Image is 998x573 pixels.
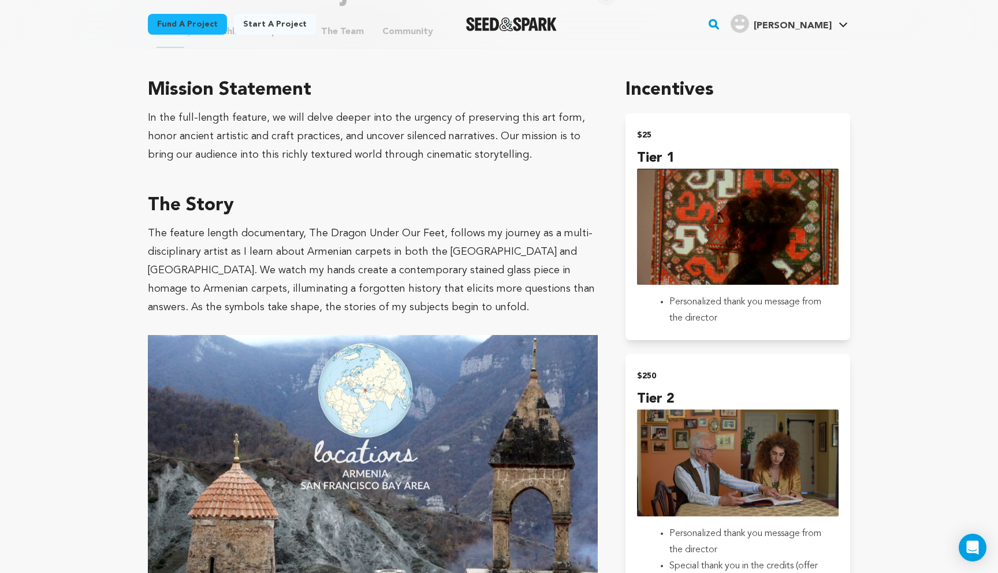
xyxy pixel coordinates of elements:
a: Anna S.'s Profile [728,12,850,33]
div: Anna S.'s Profile [731,14,832,33]
img: Seed&Spark Logo Dark Mode [466,17,557,31]
span: Anna S.'s Profile [728,12,850,36]
span: [PERSON_NAME] [754,21,832,31]
img: user.png [731,14,749,33]
img: incentive [637,410,839,516]
a: Seed&Spark Homepage [466,17,557,31]
h1: Incentives [625,76,850,104]
div: Open Intercom Messenger [959,534,986,561]
a: Start a project [234,14,316,35]
img: incentive [637,169,839,285]
a: Fund a project [148,14,227,35]
span: The feature length documentary, The Dragon Under Our Feet, follows my journey as a multi-discipli... [148,228,595,312]
h3: The Story [148,192,598,219]
h4: Tier 2 [637,389,839,410]
h2: $25 [637,127,839,143]
button: $25 Tier 1 incentive Personalized thank you message from the director [625,113,850,340]
div: In the full-length feature, we will delve deeper into the urgency of preserving this art form, ho... [148,109,598,164]
h4: Tier 1 [637,148,839,169]
h2: $250 [637,368,839,384]
span: Personalized thank you message from the director [669,297,821,323]
h3: Mission Statement [148,76,598,104]
span: Personalized thank you message from the director [669,529,821,555]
